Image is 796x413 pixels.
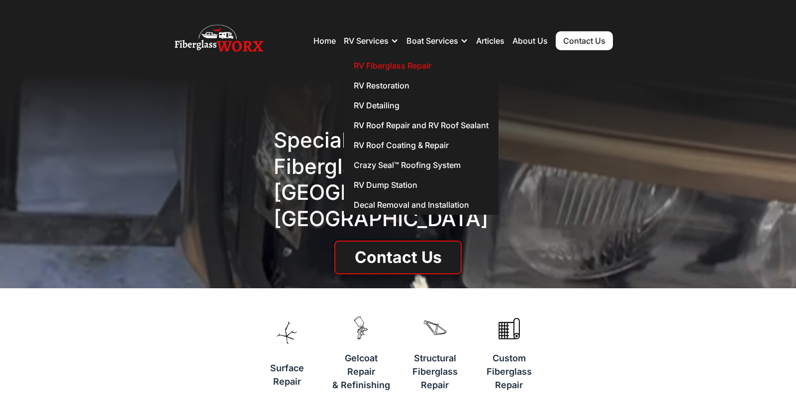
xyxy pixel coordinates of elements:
[334,241,462,274] a: Contact Us
[344,135,498,155] a: RV Roof Coating & Repair
[419,304,451,351] img: A piece of fiberglass that represents structure
[344,115,498,135] a: RV Roof Repair and RV Roof Sealant
[494,304,525,351] img: A roll of fiberglass mat
[483,351,535,392] h3: Custom Fiberglass Repair
[175,21,263,61] img: Fiberglass WorX – RV Repair, RV Roof & RV Detailing
[409,351,461,392] h3: Structural Fiberglass Repair
[344,26,398,56] div: RV Services
[344,155,498,175] a: Crazy Seal™ Roofing System
[406,36,458,46] div: Boat Services
[344,195,498,215] a: Decal Removal and Installation
[344,56,498,215] nav: RV Services
[344,56,498,76] a: RV Fiberglass Repair
[512,36,548,46] a: About Us
[270,361,304,388] h3: Surface Repair
[332,351,390,392] h3: Gelcoat Repair & Refinishing
[344,76,498,95] a: RV Restoration
[274,127,522,232] h1: Specialized RV Fiberglass repair in [GEOGRAPHIC_DATA], [GEOGRAPHIC_DATA]
[345,304,377,351] img: A paint gun
[344,175,498,195] a: RV Dump Station
[313,36,336,46] a: Home
[271,304,302,361] img: A vector of icon of a spreading spider crack
[344,36,389,46] div: RV Services
[556,31,613,50] a: Contact Us
[406,26,468,56] div: Boat Services
[344,95,498,115] a: RV Detailing
[476,36,504,46] a: Articles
